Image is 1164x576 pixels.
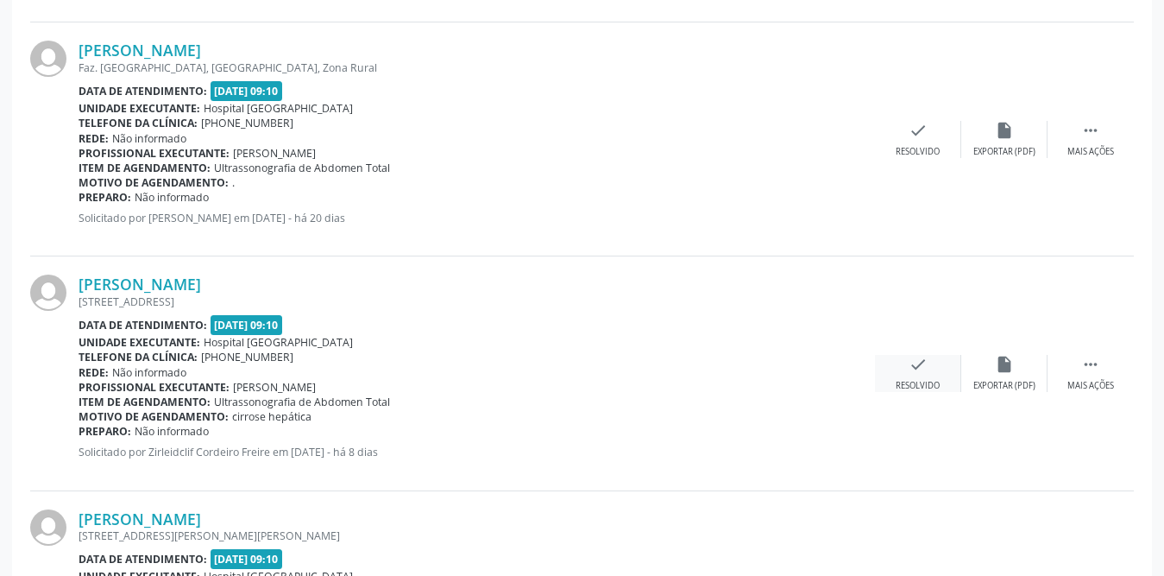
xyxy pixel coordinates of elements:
b: Preparo: [79,190,131,205]
b: Item de agendamento: [79,395,211,409]
p: Solicitado por Zirleidclif Cordeiro Freire em [DATE] - há 8 dias [79,445,875,459]
div: Faz. [GEOGRAPHIC_DATA], [GEOGRAPHIC_DATA], Zona Rural [79,60,875,75]
span: Não informado [135,424,209,439]
span: [PHONE_NUMBER] [201,116,293,130]
b: Profissional executante: [79,146,230,161]
b: Data de atendimento: [79,552,207,567]
div: Mais ações [1067,380,1114,392]
div: [STREET_ADDRESS][PERSON_NAME][PERSON_NAME] [79,529,875,543]
img: img [30,275,66,311]
a: [PERSON_NAME] [79,41,201,60]
b: Data de atendimento: [79,84,207,98]
b: Unidade executante: [79,335,200,350]
span: Ultrassonografia de Abdomen Total [214,161,390,175]
span: [DATE] 09:10 [211,81,283,101]
div: Resolvido [896,380,940,392]
b: Rede: [79,365,109,380]
span: cirrose hepática [232,409,311,424]
span: [DATE] 09:10 [211,549,283,569]
span: Hospital [GEOGRAPHIC_DATA] [204,101,353,116]
b: Motivo de agendamento: [79,175,229,190]
span: Hospital [GEOGRAPHIC_DATA] [204,335,353,350]
i: check [909,355,928,374]
span: Ultrassonografia de Abdomen Total [214,395,390,409]
div: Resolvido [896,146,940,158]
span: [DATE] 09:10 [211,315,283,335]
img: img [30,510,66,546]
b: Unidade executante: [79,101,200,116]
a: [PERSON_NAME] [79,510,201,529]
b: Rede: [79,131,109,146]
span: Não informado [135,190,209,205]
b: Data de atendimento: [79,318,207,332]
div: [STREET_ADDRESS] [79,294,875,309]
b: Motivo de agendamento: [79,409,229,424]
span: [PHONE_NUMBER] [201,350,293,364]
img: img [30,41,66,77]
span: . [232,175,235,190]
b: Item de agendamento: [79,161,211,175]
span: [PERSON_NAME] [233,146,316,161]
i: insert_drive_file [995,121,1014,140]
i:  [1081,355,1100,374]
i: check [909,121,928,140]
div: Mais ações [1067,146,1114,158]
span: Não informado [112,131,186,146]
div: Exportar (PDF) [973,380,1035,392]
b: Profissional executante: [79,380,230,395]
a: [PERSON_NAME] [79,275,201,294]
b: Preparo: [79,424,131,439]
i:  [1081,121,1100,140]
div: Exportar (PDF) [973,146,1035,158]
i: insert_drive_file [995,355,1014,374]
p: Solicitado por [PERSON_NAME] em [DATE] - há 20 dias [79,211,875,225]
b: Telefone da clínica: [79,350,198,364]
b: Telefone da clínica: [79,116,198,130]
span: [PERSON_NAME] [233,380,316,395]
span: Não informado [112,365,186,380]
